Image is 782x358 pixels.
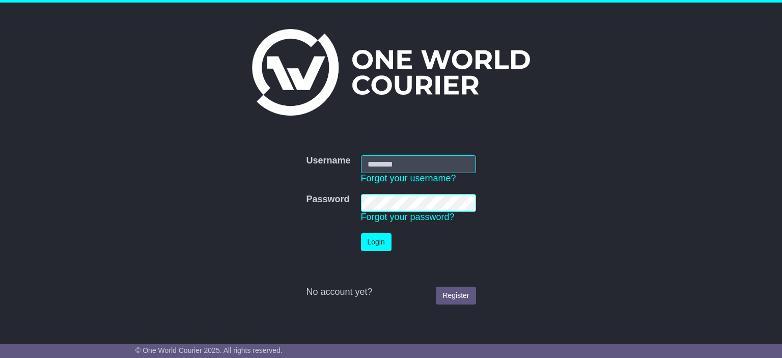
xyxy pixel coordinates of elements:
[361,233,392,251] button: Login
[361,173,456,183] a: Forgot your username?
[306,194,349,205] label: Password
[306,287,476,298] div: No account yet?
[306,155,350,167] label: Username
[361,212,455,222] a: Forgot your password?
[135,346,283,354] span: © One World Courier 2025. All rights reserved.
[436,287,476,305] a: Register
[252,29,530,116] img: One World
